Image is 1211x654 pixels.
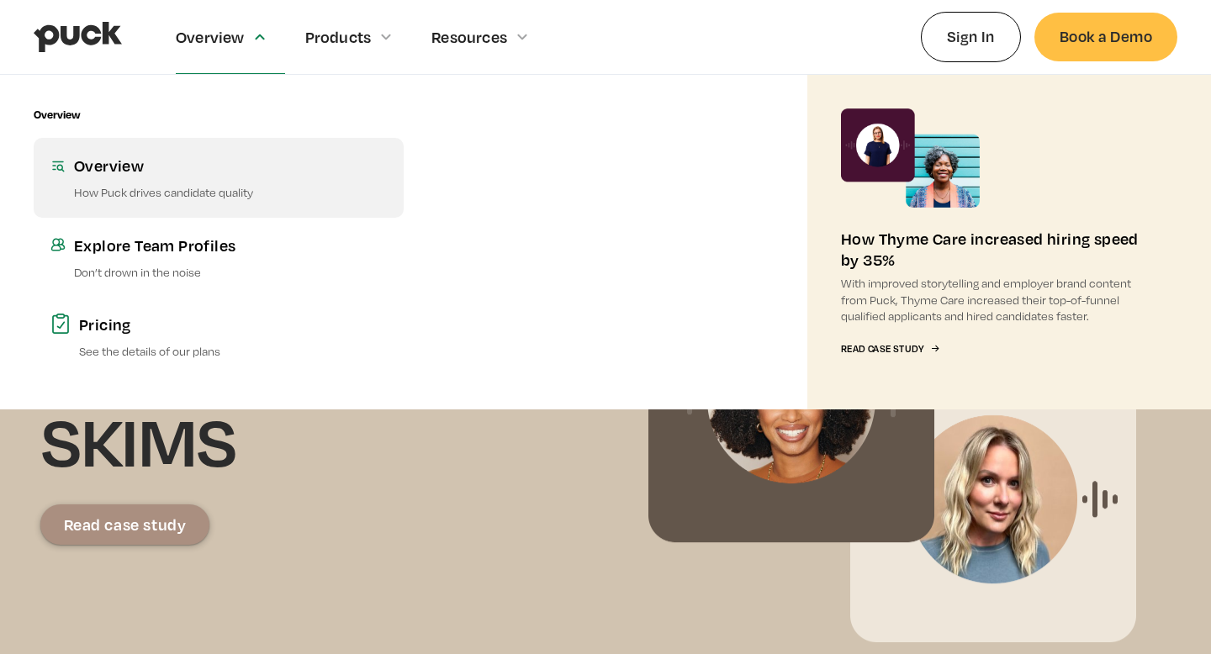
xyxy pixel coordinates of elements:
[34,297,404,376] a: PricingSee the details of our plans
[841,344,923,355] div: Read Case Study
[34,138,404,217] a: OverviewHow Puck drives candidate quality
[1034,13,1177,61] a: Book a Demo
[34,108,80,121] div: Overview
[841,275,1144,324] p: With improved storytelling and employer brand content from Puck, Thyme Care increased their top-o...
[921,12,1021,61] a: Sign In
[74,264,387,280] p: Don’t drown in the noise
[305,28,372,46] div: Products
[74,184,387,200] p: How Puck drives candidate quality
[431,28,507,46] div: Resources
[34,218,404,297] a: Explore Team ProfilesDon’t drown in the noise
[40,504,209,545] a: Read case study
[807,75,1177,409] a: How Thyme Care increased hiring speed by 35%With improved storytelling and employer brand content...
[79,343,387,359] p: See the details of our plans
[64,516,187,533] div: Read case study
[40,256,597,477] h1: Puck delivers quality hires for SKIMS
[841,228,1144,270] div: How Thyme Care increased hiring speed by 35%
[176,28,245,46] div: Overview
[79,314,387,335] div: Pricing
[74,235,387,256] div: Explore Team Profiles
[74,155,387,176] div: Overview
